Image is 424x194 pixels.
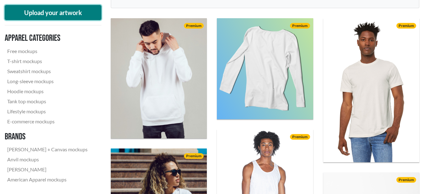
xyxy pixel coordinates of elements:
a: American Apparel mockups [5,175,90,185]
h3: Apparel categories [5,33,90,44]
a: Hoodie mockups [5,86,90,96]
img: dark haired male model wearing a white Bella + Canvas 3001 crew neck T-shirt [323,18,419,163]
a: Anvil mockups [5,154,90,164]
a: Free mockups [5,46,90,56]
span: Premium [290,134,310,140]
a: E-commerce mockups [5,116,90,127]
a: [PERSON_NAME] [5,164,90,175]
a: T-shirt mockups [5,56,90,66]
span: Premium [396,177,416,183]
span: Premium [396,23,416,29]
h3: Brands [5,132,90,142]
span: Premium [290,23,310,29]
a: Tank top mockups [5,96,90,106]
span: Premium [184,153,204,159]
a: Sweatshirt mockups [5,66,90,76]
a: Lifestyle mockups [5,106,90,116]
span: Premium [184,23,204,29]
img: dark haired man with goatee wearing a white pullover hoodie looking to the ground [111,18,207,138]
a: Long-sleeve mockups [5,76,90,86]
a: [PERSON_NAME] + Canvas mockups [5,144,90,154]
button: Upload your artwork [5,5,101,20]
img: flatlay of a white v neck long sleeve shirt with a transparent background [217,18,313,119]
